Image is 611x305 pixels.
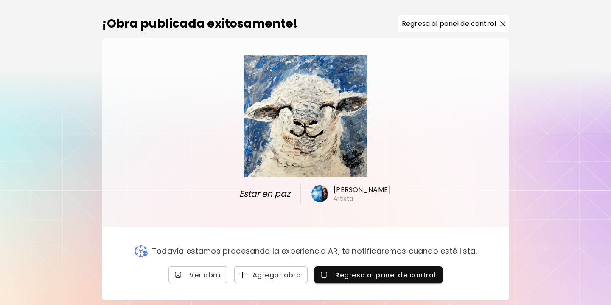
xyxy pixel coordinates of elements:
span: Regresa al panel de control [321,271,435,280]
h6: Artista [334,195,353,202]
h6: [PERSON_NAME] [334,185,391,195]
a: Ver obra [168,266,227,283]
button: Regresa al panel de control [314,266,442,283]
button: Agregar obra [234,266,308,283]
p: Todavía estamos procesando la experiencia AR, te notificaremos cuando esté lista. [152,246,477,256]
span: Agregar obra [241,271,301,280]
span: Ver obra [175,271,221,280]
img: large.webp [244,55,367,177]
h2: ¡Obra publicada exitosamente! [102,15,298,33]
span: Estar en paz [230,187,291,200]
